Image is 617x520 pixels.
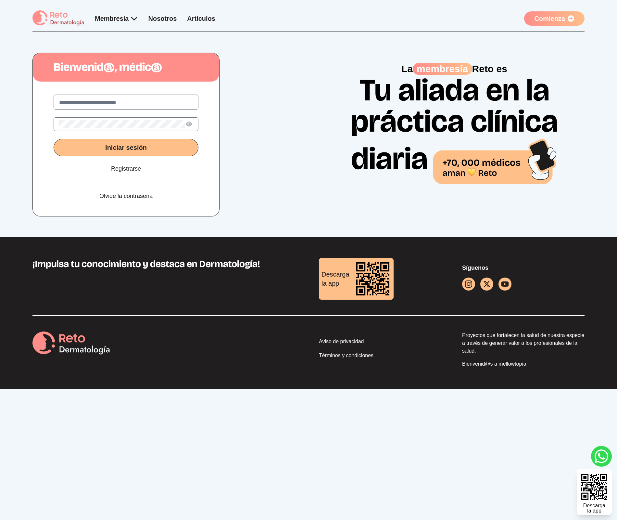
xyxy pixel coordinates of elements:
p: Bienvenid@s a [462,360,585,368]
img: Reto Derma logo [32,331,110,356]
a: facebook button [480,278,493,291]
p: Síguenos [462,263,585,272]
p: Proyectos que fortalecen la salud de nuestra especie a través de generar valor a los profesionale... [462,331,585,355]
img: download reto dermatología qr [352,258,394,300]
a: Términos y condiciones [319,352,441,362]
a: mellowtopía [498,361,526,367]
a: Nosotros [148,15,177,22]
a: Olvidé la contraseña [99,191,153,201]
a: Comienza [524,11,585,26]
a: Aviso de privacidad [319,338,441,348]
div: Membresía [95,14,138,23]
div: Descarga la app [583,503,605,513]
p: La Reto es [345,63,563,75]
h1: Bienvenid@, médic@ [33,61,219,74]
span: Iniciar sesión [105,144,147,151]
a: Registrarse [111,164,141,173]
a: youtube icon [498,278,511,291]
img: logo Reto dermatología [32,10,84,26]
div: Descarga la app [319,267,352,291]
button: Iniciar sesión [54,139,198,156]
a: Artículos [187,15,215,22]
span: membresía [413,63,472,75]
h3: ¡Impulsa tu conocimiento y destaca en Dermatología! [32,258,298,270]
a: whatsapp button [591,446,612,467]
h1: Tu aliada en la práctica clínica diaria [345,75,563,184]
a: instagram button [462,278,475,291]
